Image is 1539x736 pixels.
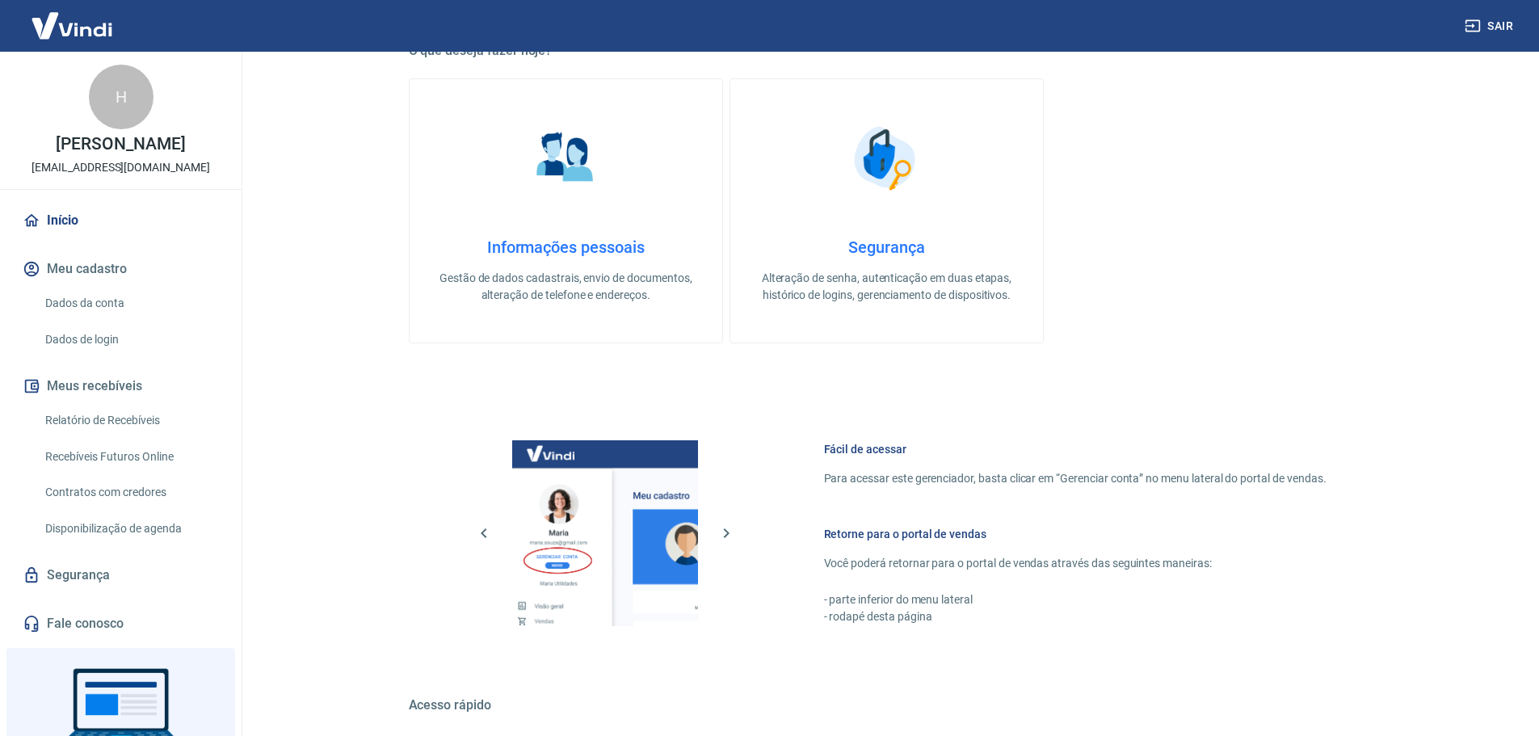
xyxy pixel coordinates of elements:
[39,323,222,356] a: Dados de login
[435,270,696,304] p: Gestão de dados cadastrais, envio de documentos, alteração de telefone e endereços.
[730,78,1044,343] a: SegurançaSegurançaAlteração de senha, autenticação em duas etapas, histórico de logins, gerenciam...
[435,238,696,257] h4: Informações pessoais
[525,118,606,199] img: Informações pessoais
[824,608,1327,625] p: - rodapé desta página
[19,368,222,404] button: Meus recebíveis
[39,476,222,509] a: Contratos com credores
[19,1,124,50] img: Vindi
[39,440,222,473] a: Recebíveis Futuros Online
[39,512,222,545] a: Disponibilização de agenda
[32,159,210,176] p: [EMAIL_ADDRESS][DOMAIN_NAME]
[89,65,153,129] div: H
[846,118,927,199] img: Segurança
[56,136,185,153] p: [PERSON_NAME]
[824,470,1327,487] p: Para acessar este gerenciador, basta clicar em “Gerenciar conta” no menu lateral do portal de ven...
[19,606,222,641] a: Fale conosco
[512,440,698,626] img: Imagem da dashboard mostrando o botão de gerenciar conta na sidebar no lado esquerdo
[39,404,222,437] a: Relatório de Recebíveis
[756,238,1017,257] h4: Segurança
[824,555,1327,572] p: Você poderá retornar para o portal de vendas através das seguintes maneiras:
[19,557,222,593] a: Segurança
[409,697,1365,713] h5: Acesso rápido
[1461,11,1520,41] button: Sair
[19,203,222,238] a: Início
[824,591,1327,608] p: - parte inferior do menu lateral
[756,270,1017,304] p: Alteração de senha, autenticação em duas etapas, histórico de logins, gerenciamento de dispositivos.
[409,78,723,343] a: Informações pessoaisInformações pessoaisGestão de dados cadastrais, envio de documentos, alteraçã...
[824,441,1327,457] h6: Fácil de acessar
[39,287,222,320] a: Dados da conta
[824,526,1327,542] h6: Retorne para o portal de vendas
[19,251,222,287] button: Meu cadastro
